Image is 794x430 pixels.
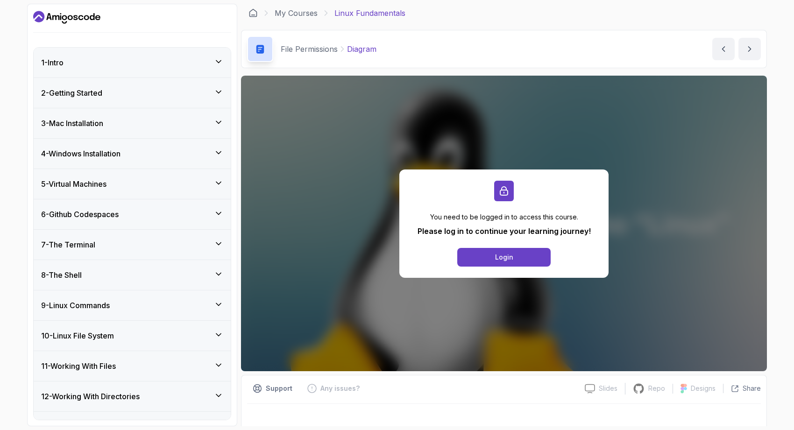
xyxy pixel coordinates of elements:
[418,212,591,222] p: You need to be logged in to access this course.
[41,148,121,159] h3: 4 - Windows Installation
[247,381,298,396] button: Support button
[41,209,119,220] h3: 6 - Github Codespaces
[248,8,258,18] a: Dashboard
[34,48,231,78] button: 1-Intro
[41,391,140,402] h3: 12 - Working With Directories
[34,139,231,169] button: 4-Windows Installation
[41,360,116,372] h3: 11 - Working With Files
[34,230,231,260] button: 7-The Terminal
[648,384,665,393] p: Repo
[266,384,292,393] p: Support
[457,248,551,267] button: Login
[34,260,231,290] button: 8-The Shell
[41,269,82,281] h3: 8 - The Shell
[34,351,231,381] button: 11-Working With Files
[34,78,231,108] button: 2-Getting Started
[495,253,513,262] div: Login
[41,87,102,99] h3: 2 - Getting Started
[712,38,735,60] button: previous content
[34,321,231,351] button: 10-Linux File System
[320,384,360,393] p: Any issues?
[34,381,231,411] button: 12-Working With Directories
[34,108,231,138] button: 3-Mac Installation
[34,169,231,199] button: 5-Virtual Machines
[691,384,716,393] p: Designs
[41,57,64,68] h3: 1 - Intro
[275,7,318,19] a: My Courses
[33,10,100,25] a: Dashboard
[41,118,103,129] h3: 3 - Mac Installation
[34,199,231,229] button: 6-Github Codespaces
[418,226,591,237] p: Please log in to continue your learning journey!
[41,178,106,190] h3: 5 - Virtual Machines
[723,384,761,393] button: Share
[738,38,761,60] button: next content
[743,384,761,393] p: Share
[599,384,617,393] p: Slides
[34,290,231,320] button: 9-Linux Commands
[41,300,110,311] h3: 9 - Linux Commands
[281,43,338,55] p: File Permissions
[41,239,95,250] h3: 7 - The Terminal
[347,43,376,55] p: Diagram
[41,330,114,341] h3: 10 - Linux File System
[334,7,405,19] p: Linux Fundamentals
